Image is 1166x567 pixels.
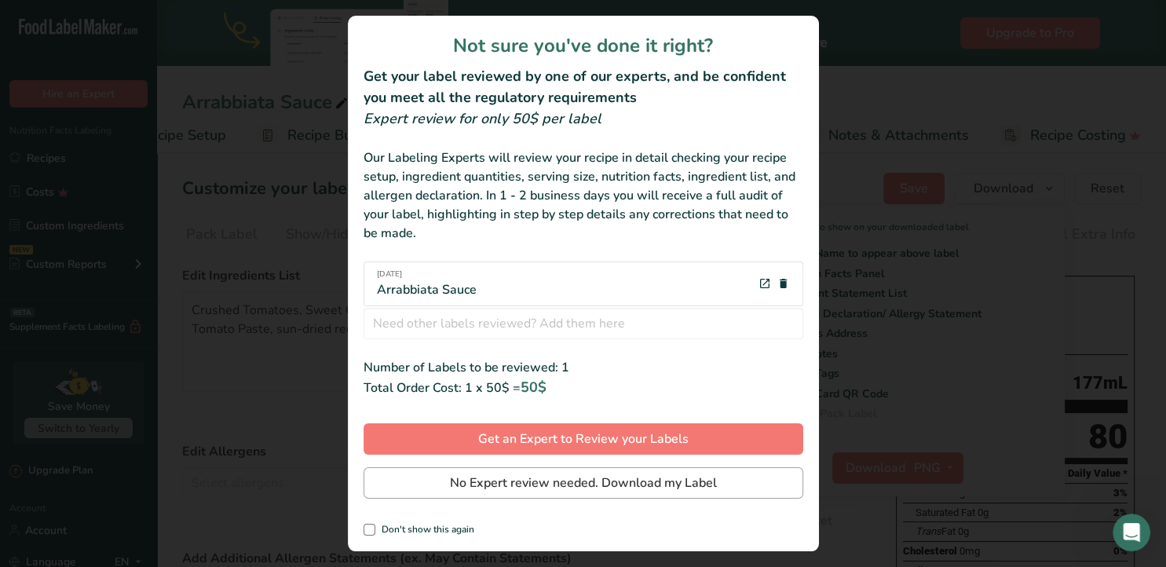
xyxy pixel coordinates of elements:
span: 50$ [521,378,546,397]
div: Arrabbiata Sauce [377,269,477,299]
h1: Not sure you've done it right? [364,31,803,60]
span: [DATE] [377,269,477,280]
span: No Expert review needed. Download my Label [450,474,717,492]
button: Get an Expert to Review your Labels [364,423,803,455]
div: Expert review for only 50$ per label [364,108,803,130]
div: Our Labeling Experts will review your recipe in detail checking your recipe setup, ingredient qua... [364,148,803,243]
input: Need other labels reviewed? Add them here [364,308,803,339]
h2: Get your label reviewed by one of our experts, and be confident you meet all the regulatory requi... [364,66,803,108]
span: Don't show this again [375,524,474,536]
div: Number of Labels to be reviewed: 1 [364,358,803,377]
div: Total Order Cost: 1 x 50$ = [364,377,803,398]
button: No Expert review needed. Download my Label [364,467,803,499]
iframe: Intercom live chat [1113,514,1150,551]
span: Get an Expert to Review your Labels [478,430,689,448]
